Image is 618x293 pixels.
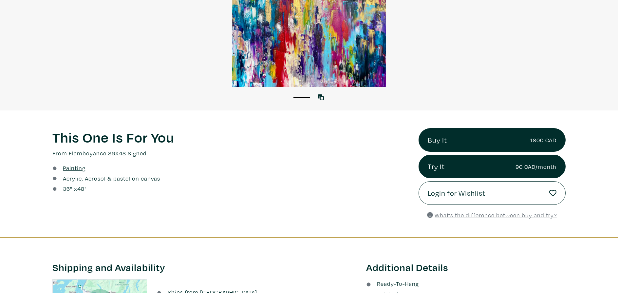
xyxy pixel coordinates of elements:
[63,164,85,172] a: Painting
[515,162,556,171] small: 90 CAD/month
[63,164,85,172] u: Painting
[435,211,557,219] u: What's the difference between buy and try?
[52,149,409,158] p: From Flamboyance 36X48 Signed
[293,97,310,98] button: 1 of 1
[419,155,566,178] a: Try It90 CAD/month
[52,261,357,274] h3: Shipping and Availability
[366,279,566,288] li: Ready-To-Hang
[427,211,557,219] a: What's the difference between buy and try?
[419,128,566,152] a: Buy It1800 CAD
[428,187,485,199] span: Login for Wishlist
[530,136,556,145] small: 1800 CAD
[77,185,84,192] span: 48
[63,174,160,183] a: Acrylic, Aerosol & pastel on canvas
[52,128,409,146] h1: This One Is For You
[419,181,566,205] a: Login for Wishlist
[63,185,70,192] span: 36
[366,261,566,274] h3: Additional Details
[63,184,87,193] div: " x "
